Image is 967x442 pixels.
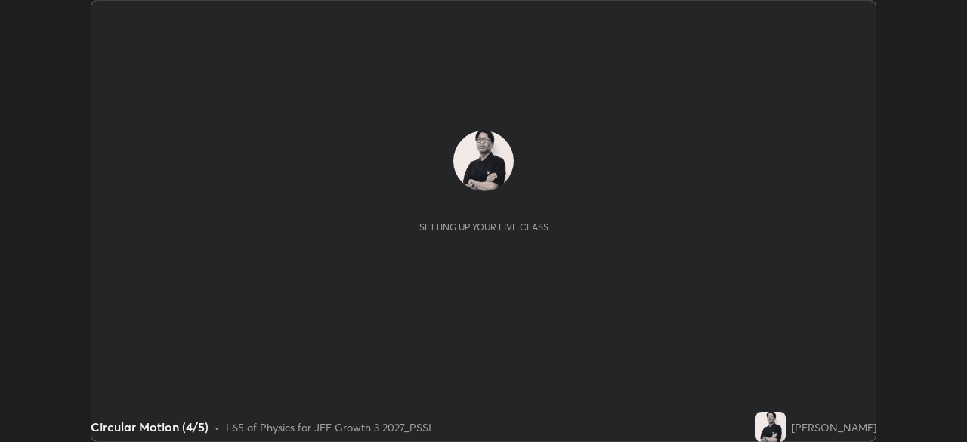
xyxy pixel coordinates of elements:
div: Circular Motion (4/5) [91,418,209,436]
div: Setting up your live class [419,221,548,233]
div: • [215,419,220,435]
div: [PERSON_NAME] [792,419,876,435]
img: 7b44228de41f4a5484441ac73b37d321.jpg [755,412,786,442]
img: 7b44228de41f4a5484441ac73b37d321.jpg [453,131,514,191]
div: L65 of Physics for JEE Growth 3 2027_PSSI [226,419,431,435]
